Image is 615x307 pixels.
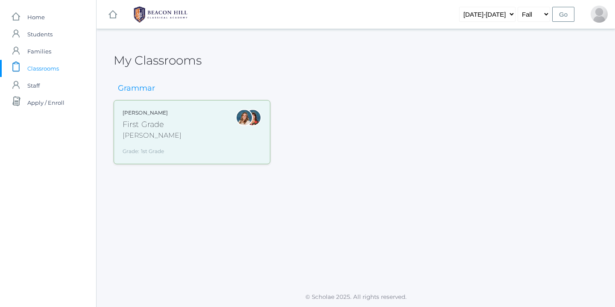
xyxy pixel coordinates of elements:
[114,84,159,93] h3: Grammar
[591,6,608,23] div: Alyssa Pedrick
[27,43,51,60] span: Families
[97,292,615,301] p: © Scholae 2025. All rights reserved.
[123,130,182,141] div: [PERSON_NAME]
[27,26,53,43] span: Students
[27,9,45,26] span: Home
[123,109,182,117] div: [PERSON_NAME]
[27,60,59,77] span: Classrooms
[129,4,193,25] img: BHCALogos-05-308ed15e86a5a0abce9b8dd61676a3503ac9727e845dece92d48e8588c001991.png
[114,54,202,67] h2: My Classrooms
[27,94,64,111] span: Apply / Enroll
[552,7,574,22] input: Go
[244,109,261,126] div: Heather Wallock
[123,119,182,130] div: First Grade
[27,77,40,94] span: Staff
[123,144,182,155] div: Grade: 1st Grade
[236,109,253,126] div: Liv Barber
